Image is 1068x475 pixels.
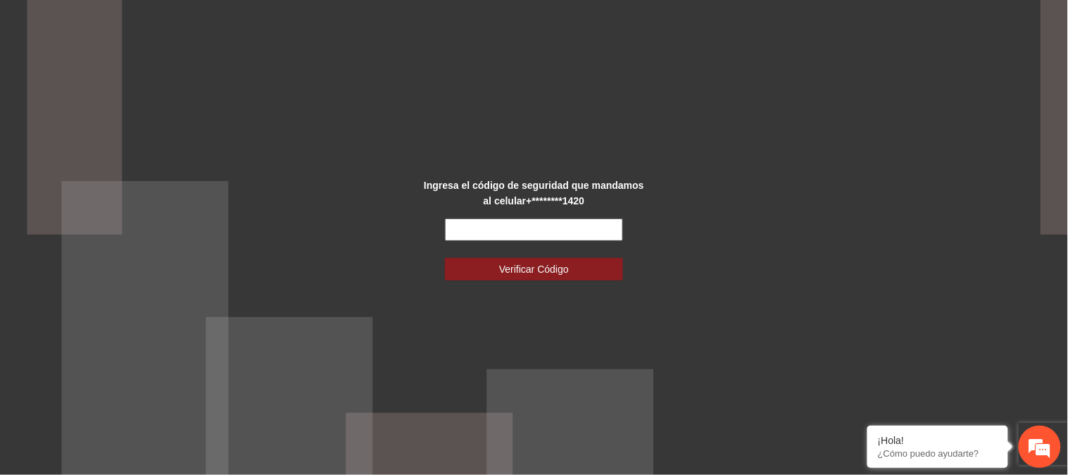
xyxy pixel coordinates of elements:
button: Verificar Código [445,258,623,280]
div: ¡Hola! [878,435,998,446]
div: Minimizar ventana de chat en vivo [231,7,265,41]
p: ¿Cómo puedo ayudarte? [878,448,998,459]
span: Estamos en línea. [82,156,194,299]
div: Chatee con nosotros ahora [73,72,237,90]
textarea: Escriba su mensaje y pulse “Intro” [7,321,268,371]
strong: Ingresa el código de seguridad que mandamos al celular +********1420 [424,180,644,206]
span: Verificar Código [499,261,569,277]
